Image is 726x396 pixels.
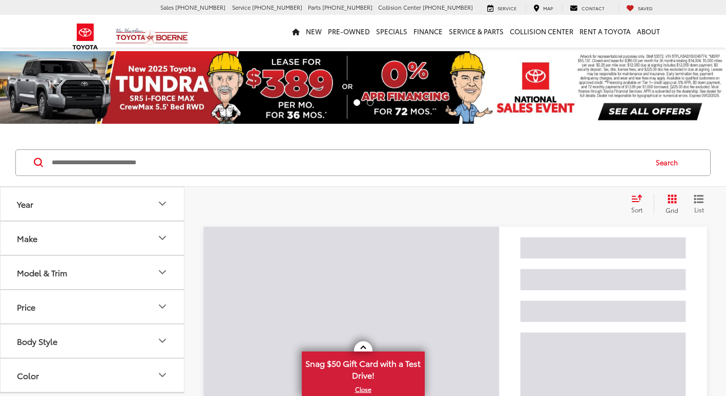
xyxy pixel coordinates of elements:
[17,233,37,243] div: Make
[480,4,524,12] a: Service
[618,4,660,12] a: My Saved Vehicles
[303,15,325,48] a: New
[582,5,605,11] span: Contact
[66,20,105,53] img: Toyota
[497,5,516,11] span: Service
[17,370,39,380] div: Color
[410,15,446,48] a: Finance
[17,268,67,277] div: Model & Trim
[1,256,185,289] button: Model & TrimModel & Trim
[423,3,473,11] span: [PHONE_NUMBER]
[373,15,410,48] a: Specials
[17,336,57,346] div: Body Style
[289,15,303,48] a: Home
[507,15,576,48] a: Collision Center
[576,15,634,48] a: Rent a Toyota
[303,353,424,384] span: Snag $50 Gift Card with a Test Drive!
[1,324,185,358] button: Body StyleBody Style
[543,5,553,11] span: Map
[562,4,612,12] a: Contact
[666,206,678,214] span: Grid
[631,205,642,214] span: Sort
[634,15,663,48] a: About
[156,232,169,244] div: Make
[1,187,185,221] button: YearYear
[626,194,654,214] button: Select sort value
[1,222,185,255] button: MakeMake
[175,3,225,11] span: [PHONE_NUMBER]
[160,3,174,11] span: Sales
[654,194,686,214] button: Grid View
[378,3,421,11] span: Collision Center
[325,15,373,48] a: Pre-Owned
[232,3,251,11] span: Service
[156,197,169,210] div: Year
[646,150,693,175] button: Search
[156,266,169,278] div: Model & Trim
[694,205,704,214] span: List
[17,302,35,312] div: Price
[686,194,712,214] button: List View
[1,359,185,392] button: ColorColor
[156,335,169,347] div: Body Style
[308,3,321,11] span: Parts
[322,3,372,11] span: [PHONE_NUMBER]
[446,15,507,48] a: Service & Parts: Opens in a new tab
[51,150,646,175] input: Search by Make, Model, or Keyword
[1,290,185,323] button: PricePrice
[526,4,561,12] a: Map
[638,5,653,11] span: Saved
[115,28,189,46] img: Vic Vaughan Toyota of Boerne
[156,369,169,381] div: Color
[156,300,169,313] div: Price
[17,199,33,209] div: Year
[252,3,302,11] span: [PHONE_NUMBER]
